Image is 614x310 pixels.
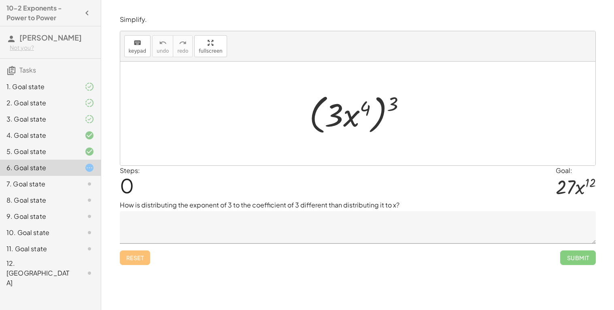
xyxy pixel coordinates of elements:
div: 11. Goal state [6,244,72,254]
button: undoundo [152,35,173,57]
i: Task started. [85,163,94,173]
span: fullscreen [199,48,222,54]
i: Task not started. [85,195,94,205]
div: 12. [GEOGRAPHIC_DATA] [6,259,72,288]
div: 1. Goal state [6,82,72,92]
button: keyboardkeypad [124,35,151,57]
span: Tasks [19,66,36,74]
i: Task finished and part of it marked as correct. [85,82,94,92]
span: redo [177,48,188,54]
div: Not you? [10,44,94,52]
i: redo [179,38,187,48]
i: Task not started. [85,244,94,254]
i: Task not started. [85,179,94,189]
i: keyboard [134,38,141,48]
div: 8. Goal state [6,195,72,205]
span: keypad [129,48,147,54]
i: Task not started. [85,268,94,278]
h4: 10-2 Exponents - Power to Power [6,3,80,23]
button: redoredo [173,35,193,57]
div: 3. Goal state [6,114,72,124]
span: undo [157,48,169,54]
i: Task finished and correct. [85,147,94,156]
span: [PERSON_NAME] [19,33,82,42]
i: Task not started. [85,212,94,221]
i: Task finished and part of it marked as correct. [85,98,94,108]
i: undo [159,38,167,48]
div: 10. Goal state [6,228,72,237]
div: 4. Goal state [6,130,72,140]
div: 5. Goal state [6,147,72,156]
label: Steps: [120,166,140,175]
span: 0 [120,173,134,198]
i: Task finished and part of it marked as correct. [85,114,94,124]
div: 9. Goal state [6,212,72,221]
div: 7. Goal state [6,179,72,189]
div: Goal: [556,166,596,175]
div: 2. Goal state [6,98,72,108]
i: Task not started. [85,228,94,237]
button: fullscreen [194,35,227,57]
p: How is distributing the exponent of 3 to the coefficient of 3 different than distributing it to x? [120,200,596,210]
p: Simplify. [120,15,596,24]
i: Task finished and correct. [85,130,94,140]
div: 6. Goal state [6,163,72,173]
